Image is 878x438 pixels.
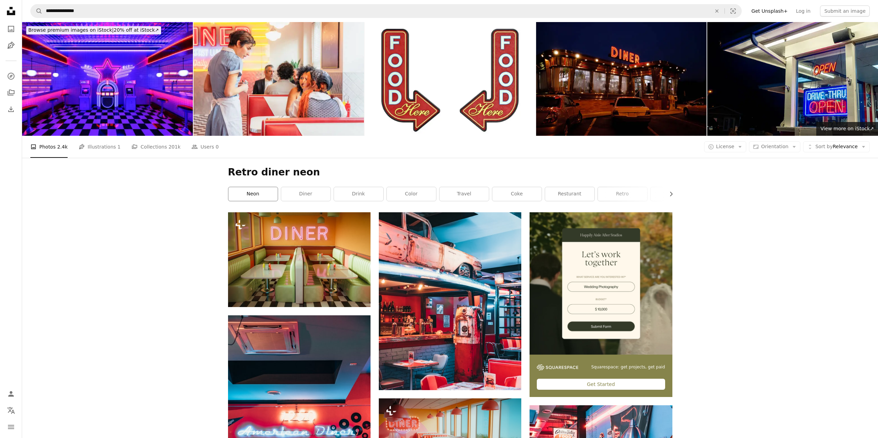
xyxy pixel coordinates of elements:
[30,4,742,18] form: Find visuals sitewide
[228,419,371,425] a: empty dining set
[365,22,535,136] img: Vintage Rusty Metal Food Here Arrow Sign. 3d Rendering
[31,4,42,18] button: Search Unsplash
[545,187,594,201] a: resturant
[716,144,734,149] span: License
[816,122,878,136] a: View more on iStock↗
[4,69,18,83] a: Explore
[803,141,870,152] button: Sort byRelevance
[704,141,747,152] button: License
[820,126,874,131] span: View more on iStock ↗
[281,187,331,201] a: diner
[815,144,832,149] span: Sort by
[536,22,707,136] img: diner-at night
[4,39,18,52] a: Illustrations
[22,22,193,136] img: Retro diner interior with tile floor, jukebox, neon illumination, vintage arcade machine and bar ...
[537,364,578,370] img: file-1747939142011-51e5cc87e3c9
[530,212,672,355] img: file-1747939393036-2c53a76c450aimage
[591,364,665,370] span: Squarespace: get projects, get paid
[4,4,18,19] a: Home — Unsplash
[228,212,371,307] img: A neon sign lights up the classic diner.
[440,187,489,201] a: travel
[28,27,114,33] span: Browse premium images on iStock |
[168,143,180,151] span: 201k
[131,136,180,158] a: Collections 201k
[749,141,800,152] button: Orientation
[747,6,792,17] a: Get Unsplash+
[228,187,278,201] a: neon
[334,187,383,201] a: drink
[815,143,858,150] span: Relevance
[4,102,18,116] a: Download History
[118,143,121,151] span: 1
[707,22,878,136] img: Night Scene with Neon Signs at Flagstaff Burger Joint
[387,187,436,201] a: color
[4,420,18,434] button: Menu
[537,379,665,390] div: Get Started
[792,6,815,17] a: Log in
[761,144,788,149] span: Orientation
[709,4,724,18] button: Clear
[28,27,159,33] span: 20% off at iStock ↗
[4,404,18,417] button: Language
[228,256,371,263] a: A neon sign lights up the classic diner.
[191,136,219,158] a: Users 0
[228,166,672,179] h1: Retro diner neon
[598,187,647,201] a: retro
[22,22,165,39] a: Browse premium images on iStock|20% off at iStock↗
[530,212,672,397] a: Squarespace: get projects, get paidGet Started
[79,136,120,158] a: Illustrations 1
[820,6,870,17] button: Submit an image
[4,86,18,100] a: Collections
[725,4,741,18] button: Visual search
[216,143,219,151] span: 0
[665,187,672,201] button: scroll list to the right
[4,387,18,401] a: Log in / Sign up
[651,187,700,201] a: cafe
[4,22,18,36] a: Photos
[379,212,521,390] img: red cafe interior
[194,22,364,136] img: Taking an order from diner customers
[379,298,521,304] a: red cafe interior
[492,187,542,201] a: coke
